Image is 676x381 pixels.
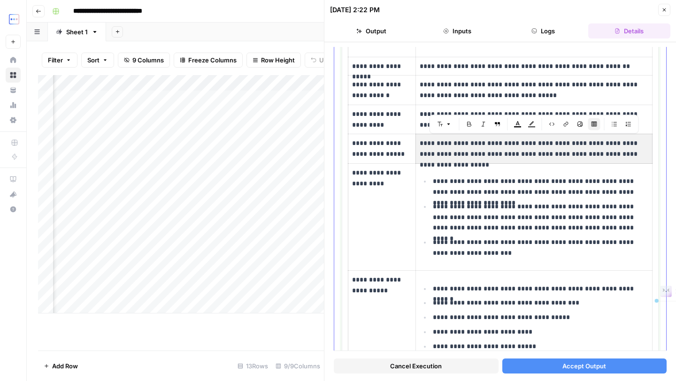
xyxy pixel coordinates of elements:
[261,55,295,65] span: Row Height
[48,23,106,41] a: Sheet 1
[132,55,164,65] span: 9 Columns
[52,361,78,371] span: Add Row
[87,55,100,65] span: Sort
[6,187,20,201] div: What's new?
[6,98,21,113] a: Usage
[305,53,341,68] button: Undo
[390,361,442,371] span: Cancel Execution
[6,68,21,83] a: Browse
[588,23,670,38] button: Details
[48,55,63,65] span: Filter
[246,53,301,68] button: Row Height
[330,23,412,38] button: Output
[6,11,23,28] img: TripleDart Logo
[188,55,237,65] span: Freeze Columns
[502,358,667,373] button: Accept Output
[81,53,114,68] button: Sort
[118,53,170,68] button: 9 Columns
[334,358,499,373] button: Cancel Execution
[38,358,84,373] button: Add Row
[330,5,380,15] div: [DATE] 2:22 PM
[6,53,21,68] a: Home
[502,23,584,38] button: Logs
[6,187,21,202] button: What's new?
[272,358,324,373] div: 9/9 Columns
[6,83,21,98] a: Your Data
[234,358,272,373] div: 13 Rows
[42,53,77,68] button: Filter
[6,202,21,217] button: Help + Support
[6,172,21,187] a: AirOps Academy
[174,53,243,68] button: Freeze Columns
[562,361,606,371] span: Accept Output
[66,27,88,37] div: Sheet 1
[6,113,21,128] a: Settings
[416,23,498,38] button: Inputs
[6,8,21,31] button: Workspace: TripleDart
[319,55,335,65] span: Undo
